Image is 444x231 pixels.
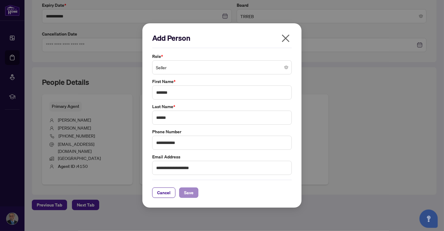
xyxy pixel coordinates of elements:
[156,62,288,73] span: Seller
[179,187,198,198] button: Save
[152,153,292,160] label: Email Address
[157,188,171,198] span: Cancel
[420,210,438,228] button: Open asap
[152,187,175,198] button: Cancel
[152,103,292,110] label: Last Name
[284,66,288,69] span: close-circle
[152,33,292,43] h2: Add Person
[152,53,292,60] label: Role
[281,33,291,43] span: close
[152,78,292,85] label: First Name
[184,188,194,198] span: Save
[152,128,292,135] label: Phone Number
